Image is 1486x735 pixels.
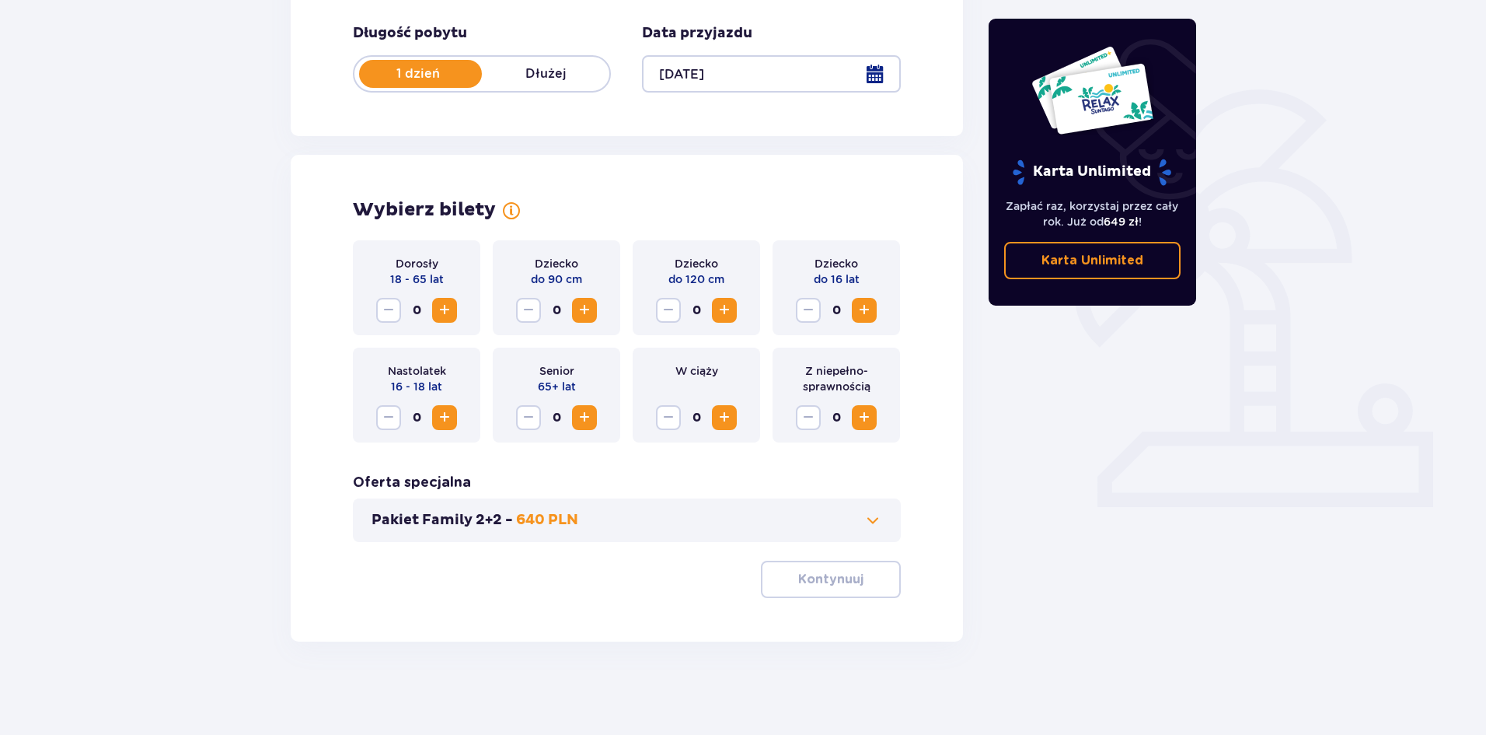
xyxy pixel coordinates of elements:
p: do 90 cm [531,271,582,287]
button: Zmniejsz [656,298,681,323]
p: Karta Unlimited [1011,159,1173,186]
p: Z niepełno­sprawnością [785,363,888,394]
img: Dwie karty całoroczne do Suntago z napisem 'UNLIMITED RELAX', na białym tle z tropikalnymi liśćmi... [1031,45,1154,135]
p: Długość pobytu [353,24,467,43]
button: Zwiększ [852,298,877,323]
h2: Wybierz bilety [353,198,496,222]
span: 0 [824,405,849,430]
button: Zwiększ [572,298,597,323]
button: Zmniejsz [516,405,541,430]
button: Zmniejsz [376,405,401,430]
p: do 16 lat [814,271,860,287]
p: 640 PLN [516,511,578,530]
p: Kontynuuj [798,571,863,588]
span: 0 [824,298,849,323]
a: Karta Unlimited [1004,242,1181,279]
p: do 120 cm [668,271,724,287]
button: Zwiększ [712,298,737,323]
span: 0 [684,298,709,323]
p: Dziecko [815,256,858,271]
button: Zwiększ [712,405,737,430]
span: 0 [684,405,709,430]
p: 18 - 65 lat [390,271,444,287]
p: Dłużej [482,65,609,82]
span: 0 [404,298,429,323]
button: Zmniejsz [516,298,541,323]
button: Zwiększ [852,405,877,430]
p: Zapłać raz, korzystaj przez cały rok. Już od ! [1004,198,1181,229]
button: Zwiększ [432,298,457,323]
p: Dziecko [535,256,578,271]
p: W ciąży [675,363,718,379]
span: 0 [544,405,569,430]
h3: Oferta specjalna [353,474,471,492]
button: Zmniejsz [656,405,681,430]
span: 0 [544,298,569,323]
p: Pakiet Family 2+2 - [371,511,513,530]
button: Zwiększ [572,405,597,430]
button: Pakiet Family 2+2 -640 PLN [371,511,882,530]
p: Data przyjazdu [642,24,752,43]
button: Zwiększ [432,405,457,430]
p: Nastolatek [388,363,446,379]
button: Zmniejsz [796,298,821,323]
p: 1 dzień [354,65,482,82]
p: Dziecko [675,256,718,271]
button: Zmniejsz [376,298,401,323]
button: Kontynuuj [761,561,901,598]
p: 16 - 18 lat [391,379,442,394]
p: Senior [539,363,574,379]
p: 65+ lat [538,379,576,394]
button: Zmniejsz [796,405,821,430]
p: Dorosły [396,256,438,271]
span: 649 zł [1104,215,1139,228]
p: Karta Unlimited [1041,252,1143,269]
span: 0 [404,405,429,430]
